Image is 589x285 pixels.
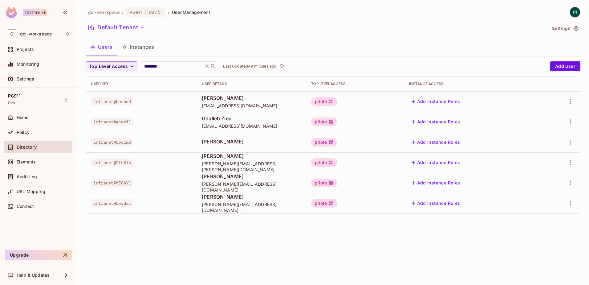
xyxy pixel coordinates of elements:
[202,161,301,172] span: [PERSON_NAME][EMAIL_ADDRESS][PERSON_NAME][DOMAIN_NAME]
[20,31,52,36] span: Workspace: gcl-workspace
[17,159,36,164] span: Elements
[570,7,580,17] img: mathieu h
[223,64,277,69] p: Last Updated 49 minutes ago
[311,97,337,106] div: pilote
[278,63,285,70] button: refresh
[311,81,399,86] div: Top Level Access
[17,62,39,67] span: Monitoring
[311,179,337,187] div: pilote
[202,193,301,200] span: [PERSON_NAME]
[202,173,301,180] span: [PERSON_NAME]
[91,118,133,126] span: intranet@ghazi1
[7,29,17,38] span: G
[86,61,137,71] button: Top Level Access
[409,137,463,147] button: Add Instance Roles
[17,115,29,120] span: Home
[311,138,337,147] div: pilote
[91,81,192,86] div: User Key
[122,9,124,15] li: /
[17,189,45,194] span: URL Mapping
[168,9,169,15] li: /
[89,63,128,70] span: Top Level Access
[550,23,580,33] button: Settings
[202,95,301,101] span: [PERSON_NAME]
[202,153,301,159] span: [PERSON_NAME]
[409,198,463,208] button: Add Instance Roles
[144,10,147,15] span: :
[88,9,120,15] span: the active workspace
[17,145,37,150] span: Directory
[202,181,301,193] span: [PERSON_NAME][EMAIL_ADDRESS][DOMAIN_NAME]
[91,159,133,167] span: intranet@MICST5
[17,76,34,81] span: Settings
[17,273,50,278] span: Help & Updates
[5,250,72,260] button: Upgrade
[202,138,301,145] span: [PERSON_NAME]
[409,158,463,167] button: Add Instance Roles
[409,97,463,106] button: Add Instance Roles
[91,97,133,105] span: intranet@bouha3
[172,9,210,15] span: User Management
[277,63,285,70] span: Click to refresh data
[202,103,301,109] span: [EMAIL_ADDRESS][DOMAIN_NAME]
[202,201,301,213] span: [PERSON_NAME][EMAIL_ADDRESS][DOMAIN_NAME]
[149,9,157,15] span: Dev
[130,9,142,15] span: PG911
[86,23,147,32] button: Default Tenant
[17,47,34,52] span: Projects
[91,179,133,187] span: intranet@MEGAY1
[279,63,284,69] span: refresh
[17,174,37,179] span: Audit Log
[8,101,15,105] span: Dev
[23,9,47,16] div: Enterprise
[91,199,133,207] span: intranet@bacda1
[86,39,117,55] button: Users
[202,123,301,129] span: [EMAIL_ADDRESS][DOMAIN_NAME]
[117,39,159,55] button: Instances
[311,118,337,126] div: pilote
[409,178,463,188] button: Add Instance Roles
[17,204,34,209] span: Connect
[202,81,301,86] div: User Details
[409,117,463,127] button: Add Instance Roles
[91,138,133,146] span: intranet@bouim2
[202,115,301,122] span: Ghalleb Zied
[409,81,534,86] div: Instance Access
[8,93,21,98] span: PG911
[6,7,17,18] img: SReyMgAAAABJRU5ErkJggg==
[311,199,337,208] div: pilote
[17,130,30,135] span: Policy
[311,158,337,167] div: pilote
[550,61,580,71] button: Add user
